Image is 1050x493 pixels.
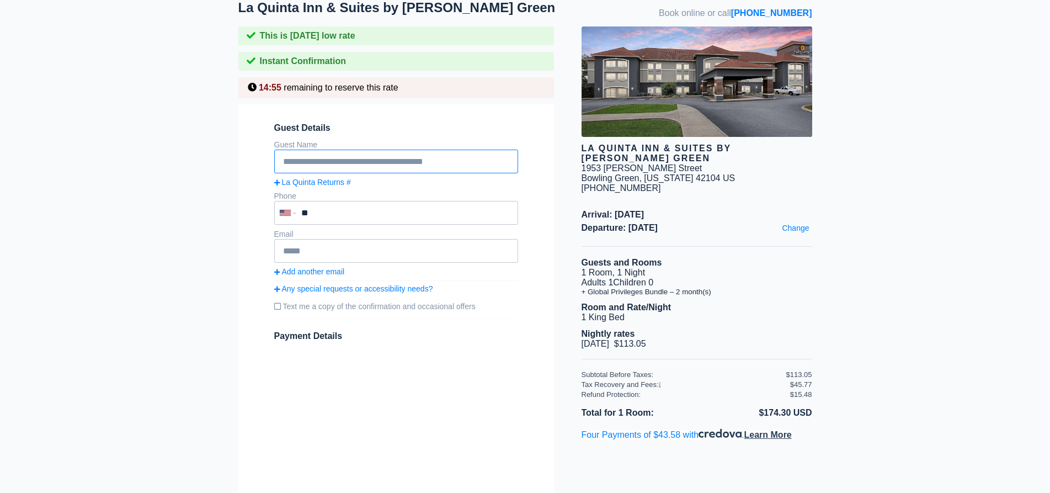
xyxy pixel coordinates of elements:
[790,390,812,399] div: $15.48
[582,144,812,163] div: La Quinta Inn & Suites by [PERSON_NAME] Green
[274,331,343,341] span: Payment Details
[644,173,693,183] span: [US_STATE]
[696,173,721,183] span: 42104
[582,26,812,137] img: hotel image
[238,26,554,45] div: This is [DATE] low rate
[259,83,281,92] span: 14:55
[582,380,786,389] div: Tax Recovery and Fees:
[274,192,296,200] label: Phone
[582,430,792,439] a: Four Payments of $43.58 with.Learn More
[274,140,318,149] label: Guest Name
[582,278,812,288] li: Adults 1
[582,183,812,193] div: [PHONE_NUMBER]
[613,278,653,287] span: Children 0
[238,52,554,71] div: Instant Confirmation
[582,268,812,278] li: 1 Room, 1 Night
[659,8,812,18] span: Book online or call
[275,202,299,224] div: United States: +1
[274,298,518,315] label: Text me a copy of the confirmation and occasional offers
[723,173,735,183] span: US
[582,450,812,471] iframe: PayPal Message 1
[582,329,635,338] b: Nightly rates
[582,258,662,267] b: Guests and Rooms
[731,8,812,18] a: [PHONE_NUMBER]
[274,230,294,238] label: Email
[582,339,646,348] span: [DATE] $113.05
[779,221,812,235] a: Change
[790,380,812,389] div: $45.77
[744,430,792,439] span: Learn More
[274,178,518,187] a: La Quinta Returns #
[274,284,518,293] a: Any special requests or accessibility needs?
[582,288,812,296] li: + Global Privileges Bundle – 2 month(s)
[284,83,398,92] span: remaining to reserve this rate
[582,303,671,312] b: Room and Rate/Night
[582,223,812,233] span: Departure: [DATE]
[582,430,792,439] span: Four Payments of $43.58 with .
[582,312,812,322] li: 1 King Bed
[582,370,786,379] div: Subtotal Before Taxes:
[786,370,812,379] div: $113.05
[582,210,812,220] span: Arrival: [DATE]
[582,173,642,183] span: Bowling Green,
[274,267,518,276] a: Add another email
[274,123,518,133] span: Guest Details
[582,406,697,420] li: Total for 1 Room:
[582,390,790,399] div: Refund Protection:
[697,406,812,420] li: $174.30 USD
[582,163,702,173] div: 1953 [PERSON_NAME] Street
